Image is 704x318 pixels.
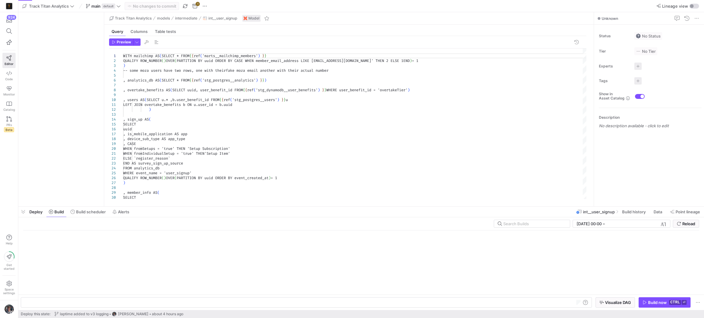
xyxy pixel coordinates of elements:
[262,53,264,58] span: }
[159,53,162,58] span: (
[115,16,152,20] span: Track Titan Analytics
[2,232,16,248] button: Help
[599,92,625,100] span: Show in Asset Catalog
[318,88,320,92] span: )
[226,68,328,73] span: fake moza email another with their actual number
[7,15,16,20] div: 924
[669,300,681,305] kbd: ctrl
[4,263,14,270] span: Get started
[109,107,116,112] div: 12
[264,53,266,58] span: }
[583,209,615,214] span: int__user_signup
[232,97,277,102] span: 'stg_postgres__users'
[277,97,279,102] span: )
[102,4,115,9] span: default
[286,97,288,102] span: u
[109,166,116,171] div: 24
[162,58,164,63] span: (
[408,88,410,92] span: )
[322,88,324,92] span: }
[194,53,200,58] span: ref
[2,1,16,11] a: https://storage.googleapis.com/y42-prod-data-exchange/images/M4PIZmlr0LOyhR8acEy9Mp195vnbki1rrADR...
[260,78,262,83] span: }
[112,312,117,316] img: https://lh3.googleusercontent.com/a/AEdFTp5zC-foZFgAndG80ezPFSJoLY2tP00FMcRVqbPJ=s96-c
[123,136,185,141] span: , device_sub_type AS app_type
[123,127,132,132] span: uuid
[648,300,667,305] div: Build now
[262,78,264,83] span: }
[412,58,418,63] span: = 1
[109,117,116,122] div: 14
[4,127,14,132] span: Beta
[256,88,318,92] span: 'stg_dynamodb__user_benefits'
[118,209,129,214] span: Alerts
[639,297,691,308] button: Build nowctrl⏎
[174,175,177,180] span: (
[636,34,661,38] span: No Status
[123,53,159,58] span: WITH mailchimp AS
[596,297,635,308] button: Visualize DAG
[53,310,185,318] button: laptime added to v3 logginghttps://lh3.googleusercontent.com/a/AEdFTp5zC-foZFgAndG80ezPFSJoLY2tP0...
[599,64,629,68] span: Experts
[123,151,204,156] span: WHEN fromIndividualSetup = 'true' THEN
[162,53,189,58] span: SELECT * FROM
[634,32,662,40] button: No statusNo Status
[667,207,703,217] button: Point lineage
[599,34,629,38] span: Status
[164,175,166,180] span: )
[676,209,700,214] span: Point lineage
[636,49,656,54] span: No Tier
[109,122,116,127] div: 15
[208,16,237,20] span: int__user_signup
[264,78,266,83] span: )
[605,300,631,305] span: Visualize DAG
[192,53,194,58] span: {
[110,207,132,217] button: Alerts
[109,136,116,141] div: 18
[357,259,366,268] img: logo.gif
[123,102,204,107] span: LEFT JOIN overtake_benefits b ON u.use
[599,79,629,83] span: Tags
[410,58,412,63] span: )
[3,108,15,111] span: Catalog
[109,78,116,83] div: 6
[284,58,403,63] span: address LIKE [EMAIL_ADDRESS][DOMAIN_NAME]' THEN 2 ELSE 1
[109,175,116,180] div: 26
[651,207,666,217] button: Data
[29,4,69,9] span: Track Titan Analytics
[109,102,116,107] div: 11
[76,209,106,214] span: Build scheduler
[2,68,16,83] a: Code
[636,49,641,54] img: No tier
[123,156,170,161] span: ELSE `register_reason`
[123,58,162,63] span: QUALIFY ROW_NUMBER
[164,58,166,63] span: )
[4,304,14,314] img: https://lh3.googleusercontent.com/a/AEdFTp5zC-foZFgAndG80ezPFSJoLY2tP00FMcRVqbPJ=s96-c
[109,161,116,166] div: 23
[109,195,116,200] div: 30
[149,117,151,122] span: (
[109,97,116,102] div: 10
[156,15,171,22] button: models
[123,117,149,122] span: , sign_up AS
[152,312,183,316] span: about 4 hours ago
[204,146,230,151] span: ubscription'
[2,83,16,99] a: Monitor
[177,58,284,63] span: PARTITION BY uuid ORDER BY CASE WHEN member_email_
[112,30,123,34] span: Query
[324,88,326,92] span: }
[147,97,219,102] span: SELECT u.* ,b.user_benefit_id FROM
[157,190,159,195] span: (
[619,207,650,217] button: Build history
[202,53,258,58] span: 'marts__mailchimp_members'
[6,123,12,127] span: PRs
[109,171,116,175] div: 25
[162,175,164,180] span: (
[172,88,243,92] span: SELECT uuid, user_benefit_id FROM
[599,123,702,128] p: No description available - click to edit
[503,221,565,226] input: Search Builds
[194,78,200,83] span: ref
[603,221,605,226] span: –
[123,175,162,180] span: QUALIFY ROW_NUMBER
[54,209,64,214] span: Build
